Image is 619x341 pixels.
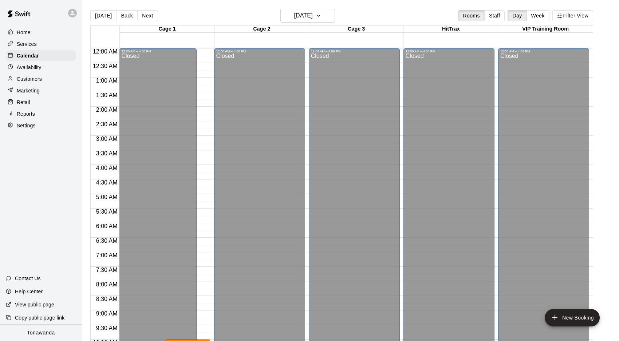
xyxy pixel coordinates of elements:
div: Cage 1 [120,26,214,33]
div: 12:00 AM – 4:00 PM [216,49,303,53]
p: Marketing [17,87,40,94]
div: 12:00 AM – 4:00 PM [406,49,492,53]
span: 1:30 AM [94,92,119,98]
button: Staff [484,10,505,21]
p: Settings [17,122,36,129]
p: Copy public page link [15,314,64,321]
button: Rooms [458,10,485,21]
div: Cage 2 [214,26,309,33]
button: Back [116,10,138,21]
a: Settings [6,120,76,131]
span: 4:30 AM [94,179,119,186]
span: 5:00 AM [94,194,119,200]
p: Calendar [17,52,39,59]
a: Services [6,39,76,49]
span: 2:30 AM [94,121,119,127]
span: 3:00 AM [94,136,119,142]
div: 12:00 AM – 4:00 PM [121,49,194,53]
a: Availability [6,62,76,73]
p: Help Center [15,288,43,295]
span: 6:00 AM [94,223,119,229]
p: Reports [17,110,35,118]
span: 1:00 AM [94,78,119,84]
button: [DATE] [90,10,117,21]
p: Tonawanda [27,329,55,337]
p: Services [17,40,37,48]
div: HitTrax [403,26,498,33]
button: Filter View [552,10,593,21]
span: 7:00 AM [94,252,119,258]
span: 5:30 AM [94,209,119,215]
span: 6:30 AM [94,238,119,244]
p: Retail [17,99,30,106]
a: Retail [6,97,76,108]
div: Cage 3 [309,26,404,33]
span: 8:30 AM [94,296,119,302]
span: 9:00 AM [94,310,119,317]
p: Availability [17,64,42,71]
div: VIP Training Room [498,26,593,33]
span: 3:30 AM [94,150,119,156]
button: [DATE] [280,9,335,23]
div: 12:00 AM – 4:00 PM [311,49,398,53]
p: Contact Us [15,275,41,282]
a: Reports [6,108,76,119]
a: Customers [6,74,76,84]
p: View public page [15,301,54,308]
div: 12:00 AM – 4:00 PM [500,49,587,53]
span: 7:30 AM [94,267,119,273]
span: 8:00 AM [94,281,119,288]
span: 4:00 AM [94,165,119,171]
button: Next [137,10,158,21]
a: Calendar [6,50,76,61]
span: 2:00 AM [94,107,119,113]
p: Home [17,29,31,36]
span: 12:00 AM [91,48,119,55]
p: Customers [17,75,42,83]
h6: [DATE] [294,11,312,21]
span: 12:30 AM [91,63,119,69]
a: Home [6,27,76,38]
button: Day [508,10,527,21]
button: Week [527,10,549,21]
a: Marketing [6,85,76,96]
span: 9:30 AM [94,325,119,331]
button: add [545,309,600,326]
